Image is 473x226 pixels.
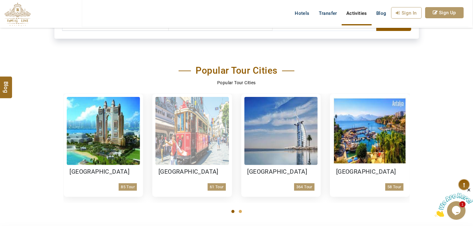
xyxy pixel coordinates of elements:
a: Sign In [391,7,422,19]
a: Activities [342,7,372,20]
h3: [GEOGRAPHIC_DATA] [247,168,315,176]
a: Sign Up [425,7,464,18]
a: [GEOGRAPHIC_DATA]364 Tour [241,94,321,197]
p: 364 Tour [294,183,315,191]
p: 85 Tour [119,183,137,191]
h3: [GEOGRAPHIC_DATA] [70,168,137,176]
p: 58 Tour [385,183,403,191]
iframe: chat widget [435,187,473,217]
a: [GEOGRAPHIC_DATA]85 Tour [64,94,143,197]
a: Hotels [290,7,314,20]
h3: [GEOGRAPHIC_DATA] [158,168,226,176]
a: Blog [372,7,391,20]
a: [GEOGRAPHIC_DATA]61 Tour [152,94,232,197]
span: Blog [376,11,386,16]
h2: Popular Tour Cities [179,65,294,76]
p: 61 Tour [208,183,226,191]
img: The Royal Line Holidays [5,2,31,26]
p: Popular Tour Cities [64,79,410,86]
a: Transfer [314,7,342,20]
a: [GEOGRAPHIC_DATA]58 Tour [330,94,410,197]
h3: [GEOGRAPHIC_DATA] [336,168,403,176]
span: Blog [2,81,10,86]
